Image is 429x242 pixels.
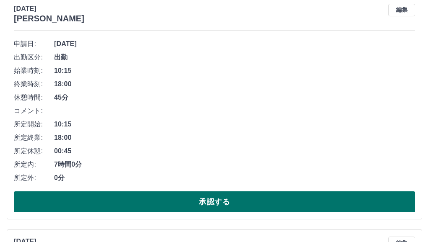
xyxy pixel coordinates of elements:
span: コメント: [14,106,54,116]
span: 18:00 [54,133,415,143]
span: 所定外: [14,173,54,183]
span: 休憩時間: [14,93,54,103]
span: 所定内: [14,160,54,170]
span: 所定開始: [14,119,54,129]
span: 終業時刻: [14,79,54,89]
span: 申請日: [14,39,54,49]
span: 10:15 [54,119,415,129]
button: 承認する [14,191,415,212]
span: 18:00 [54,79,415,89]
span: 0分 [54,173,415,183]
span: 出勤区分: [14,52,54,62]
span: 所定終業: [14,133,54,143]
p: [DATE] [14,4,84,14]
span: 00:45 [54,146,415,156]
span: 始業時刻: [14,66,54,76]
h3: [PERSON_NAME] [14,14,84,23]
button: 編集 [388,4,415,16]
span: 10:15 [54,66,415,76]
span: 出勤 [54,52,415,62]
span: 7時間0分 [54,160,415,170]
span: [DATE] [54,39,415,49]
span: 45分 [54,93,415,103]
span: 所定休憩: [14,146,54,156]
